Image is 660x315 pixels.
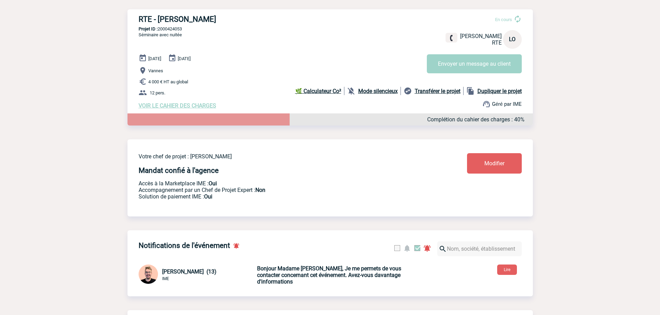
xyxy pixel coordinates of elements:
[509,36,516,43] span: LO
[150,90,165,95] span: 12 pers.
[415,88,460,94] b: Transférer le projet
[139,265,256,285] div: Conversation privée : Client - Agence
[492,266,522,272] a: Lire
[209,180,217,187] b: Oui
[139,180,426,187] p: Accès à la Marketplace IME :
[477,88,522,94] b: Dupliquer le projet
[497,265,517,275] button: Lire
[204,193,212,200] b: Oui
[139,271,420,278] a: [PERSON_NAME] (13) IME Bonjour Madame [PERSON_NAME], Je me permets de vous contacter concernant c...
[139,187,426,193] p: Prestation payante
[295,87,344,95] a: 🌿 Calculateur Co²
[139,265,158,284] img: 129741-1.png
[466,87,475,95] img: file_copy-black-24dp.png
[148,56,161,61] span: [DATE]
[148,68,163,73] span: Vannes
[139,15,346,24] h3: RTE - [PERSON_NAME]
[358,88,398,94] b: Mode silencieux
[460,33,502,39] span: [PERSON_NAME]
[448,35,455,41] img: fixe.png
[139,193,426,200] p: Conformité aux process achat client, Prise en charge de la facturation, Mutualisation de plusieur...
[492,39,502,46] span: RTE
[295,88,341,94] b: 🌿 Calculateur Co²
[148,79,188,84] span: 4 000 € HT au global
[482,100,491,108] img: support.png
[139,26,158,31] b: Projet ID :
[492,101,522,107] span: Géré par IME
[139,102,216,109] a: VOIR LE CAHIER DES CHARGES
[178,56,191,61] span: [DATE]
[427,54,522,73] button: Envoyer un message au client
[139,153,426,160] p: Votre chef de projet : [PERSON_NAME]
[139,32,182,37] span: Séminaire avec nuitée
[484,160,504,167] span: Modifier
[139,166,219,175] h4: Mandat confié à l'agence
[139,241,230,250] h4: Notifications de l'événement
[257,265,401,285] b: Bonjour Madame [PERSON_NAME], Je me permets de vous contacter concernant cet événement. Avez-vous...
[495,17,512,22] span: En cours
[127,26,533,31] p: 2000424053
[162,276,169,281] span: IME
[162,268,217,275] span: [PERSON_NAME] (13)
[255,187,265,193] b: Non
